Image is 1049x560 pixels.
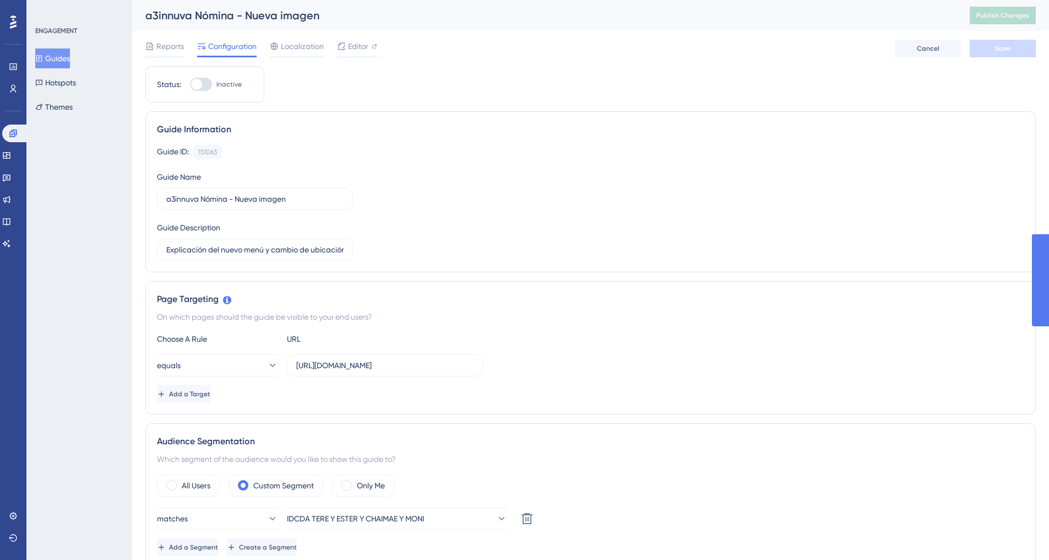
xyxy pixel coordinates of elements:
span: equals [157,359,181,372]
input: Type your Guide’s Name here [166,193,344,205]
button: Themes [35,97,73,117]
div: Audience Segmentation [157,435,1024,448]
div: On which pages should the guide be visible to your end users? [157,310,1024,324]
div: ENGAGEMENT [35,26,77,35]
span: Save [995,44,1010,53]
div: Choose A Rule [157,332,278,346]
button: Save [970,40,1036,57]
button: matches [157,508,278,530]
button: Publish Changes [970,7,1036,24]
input: Type your Guide’s Description here [166,244,344,256]
button: equals [157,354,278,376]
label: All Users [182,479,210,492]
div: URL [287,332,408,346]
button: Hotspots [35,73,76,93]
iframe: UserGuiding AI Assistant Launcher [1003,516,1036,550]
input: yourwebsite.com/path [296,359,474,371]
div: Which segment of the audience would you like to show this guide to? [157,453,1024,466]
span: Publish Changes [976,11,1029,20]
button: Add a Target [157,385,210,403]
div: Guide ID: [157,145,189,159]
span: Inactive [216,80,242,89]
span: Add a Target [169,390,210,399]
div: Guide Information [157,123,1024,136]
span: Localization [281,40,324,53]
span: Editor [348,40,368,53]
span: Create a Segment [239,543,297,552]
span: Add a Segment [169,543,218,552]
span: Reports [156,40,184,53]
div: Status: [157,78,181,91]
button: Cancel [895,40,961,57]
label: Only Me [357,479,385,492]
span: Cancel [917,44,939,53]
div: Guide Name [157,170,201,184]
button: Add a Segment [157,539,218,556]
span: matches [157,512,188,525]
span: Configuration [208,40,257,53]
div: a3innuva Nómina - Nueva imagen [145,8,942,23]
button: IDCDA TERE Y ESTER Y CHAIMAE Y MONI [287,508,507,530]
button: Create a Segment [227,539,297,556]
div: Page Targeting [157,293,1024,306]
button: Guides [35,49,70,68]
div: 151063 [198,148,217,157]
div: Guide Description [157,221,220,234]
label: Custom Segment [253,479,314,492]
span: IDCDA TERE Y ESTER Y CHAIMAE Y MONI [287,512,424,525]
